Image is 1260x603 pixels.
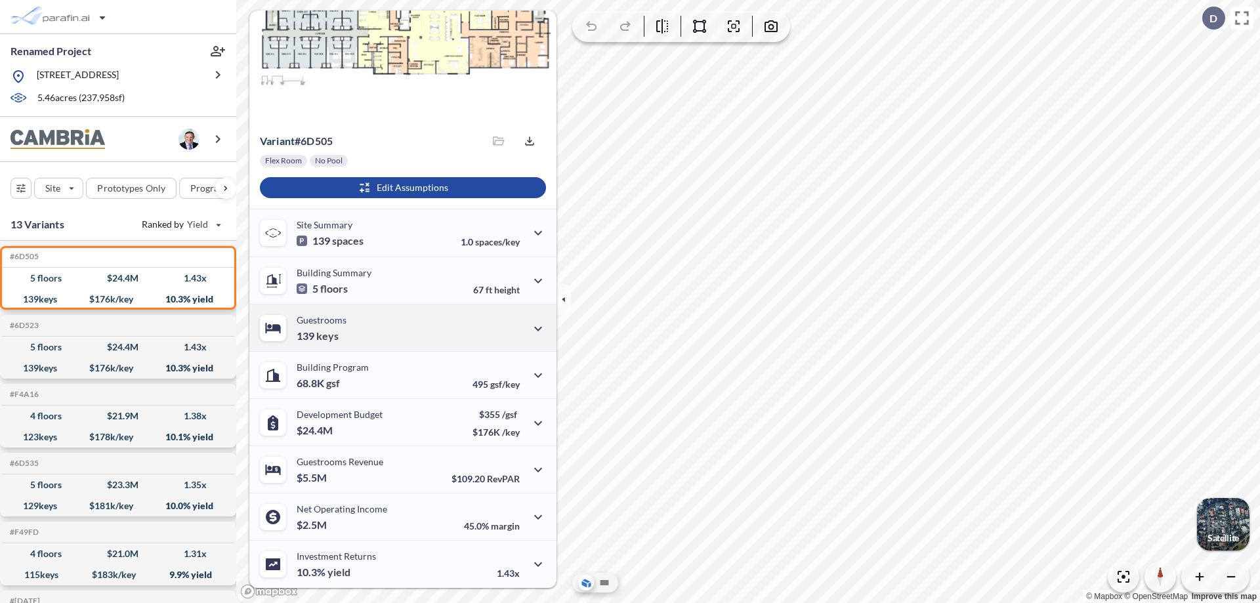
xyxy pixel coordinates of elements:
a: Mapbox homepage [240,584,298,599]
p: 13 Variants [10,217,64,232]
p: Net Operating Income [297,503,387,514]
span: Yield [187,218,209,231]
p: 68.8K [297,377,340,390]
p: D [1209,12,1217,24]
p: $24.4M [297,424,335,437]
button: Program [179,178,250,199]
p: Program [190,182,227,195]
p: 45.0% [464,520,520,531]
span: /key [502,426,520,438]
span: spaces/key [475,236,520,247]
p: 67 [473,284,520,295]
a: Mapbox [1086,592,1122,601]
img: user logo [178,129,199,150]
p: Guestrooms Revenue [297,456,383,467]
span: gsf/key [490,379,520,390]
p: $176K [472,426,520,438]
p: Site Summary [297,219,352,230]
span: ft [486,284,492,295]
p: 5 [297,282,348,295]
span: RevPAR [487,473,520,484]
button: Aerial View [578,575,594,591]
button: Prototypes Only [86,178,177,199]
p: Guestrooms [297,314,346,325]
p: $109.20 [451,473,520,484]
span: keys [316,329,339,343]
p: Edit Assumptions [377,181,448,194]
button: Site Plan [597,575,612,591]
span: Variant [260,135,295,147]
h5: Click to copy the code [7,528,39,537]
h5: Click to copy the code [7,459,39,468]
p: 139 [297,329,339,343]
h5: Click to copy the code [7,390,39,399]
h5: Click to copy the code [7,252,39,261]
p: $2.5M [297,518,329,531]
p: No Pool [315,156,343,166]
span: floors [320,282,348,295]
span: /gsf [502,409,517,420]
p: 10.3% [297,566,350,579]
p: $355 [472,409,520,420]
p: Development Budget [297,409,383,420]
p: Building Program [297,362,369,373]
span: margin [491,520,520,531]
p: Site [45,182,60,195]
p: Investment Returns [297,551,376,562]
p: $5.5M [297,471,329,484]
p: 1.0 [461,236,520,247]
button: Site [34,178,83,199]
p: 495 [472,379,520,390]
h5: Click to copy the code [7,321,39,330]
p: 1.43x [497,568,520,579]
p: Building Summary [297,267,371,278]
button: Ranked by Yield [131,214,230,235]
p: [STREET_ADDRESS] [37,68,119,85]
p: 5.46 acres ( 237,958 sf) [37,91,125,106]
span: gsf [326,377,340,390]
button: Switcher ImageSatellite [1197,498,1249,551]
a: OpenStreetMap [1124,592,1188,601]
p: Flex Room [265,156,302,166]
p: Satellite [1207,533,1239,543]
p: Renamed Project [10,44,91,58]
a: Improve this map [1192,592,1257,601]
p: # 6d505 [260,135,333,148]
p: Prototypes Only [97,182,165,195]
span: spaces [332,234,364,247]
span: height [494,284,520,295]
span: yield [327,566,350,579]
img: Switcher Image [1197,498,1249,551]
button: Edit Assumptions [260,177,546,198]
p: 139 [297,234,364,247]
img: BrandImage [10,129,105,150]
